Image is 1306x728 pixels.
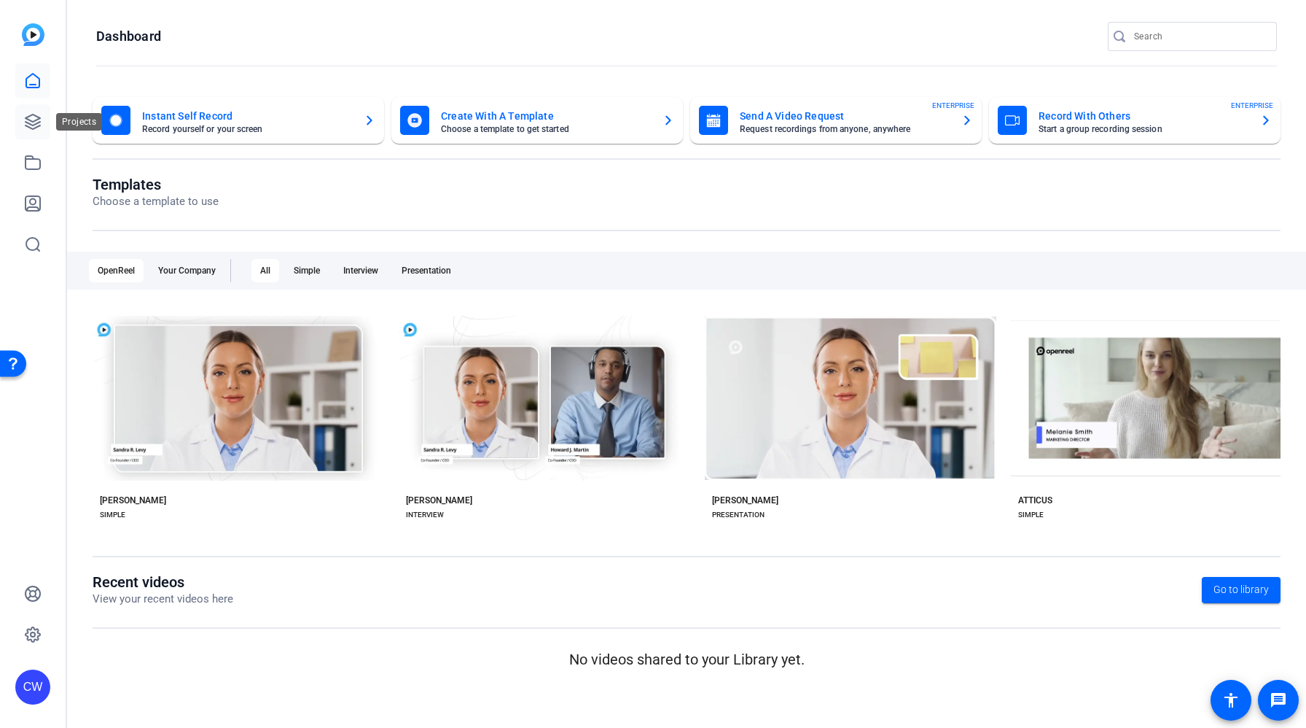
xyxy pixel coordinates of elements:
mat-icon: accessibility [1222,692,1240,709]
div: All [251,259,279,282]
div: Your Company [149,259,224,282]
button: Instant Self RecordRecord yourself or your screen [93,97,384,144]
span: ENTERPRISE [932,100,974,111]
mat-card-title: Instant Self Record [142,107,352,125]
h1: Dashboard [96,28,161,45]
div: SIMPLE [100,509,125,521]
div: [PERSON_NAME] [100,495,166,506]
div: Interview [335,259,387,282]
span: ENTERPRISE [1231,100,1273,111]
div: SIMPLE [1018,509,1044,521]
mat-card-subtitle: Start a group recording session [1039,125,1248,133]
p: No videos shared to your Library yet. [93,648,1280,670]
div: INTERVIEW [406,509,444,521]
button: Create With A TemplateChoose a template to get started [391,97,683,144]
button: Send A Video RequestRequest recordings from anyone, anywhereENTERPRISE [690,97,982,144]
mat-card-title: Create With A Template [441,107,651,125]
p: Choose a template to use [93,193,219,210]
a: Go to library [1202,577,1280,603]
h1: Recent videos [93,573,233,591]
button: Record With OthersStart a group recording sessionENTERPRISE [989,97,1280,144]
div: OpenReel [89,259,144,282]
div: CW [15,670,50,705]
mat-card-title: Send A Video Request [740,107,950,125]
div: [PERSON_NAME] [712,495,778,506]
h1: Templates [93,176,219,193]
div: [PERSON_NAME] [406,495,472,506]
div: Simple [285,259,329,282]
div: Presentation [393,259,460,282]
div: ATTICUS [1018,495,1052,506]
mat-card-subtitle: Request recordings from anyone, anywhere [740,125,950,133]
mat-card-subtitle: Record yourself or your screen [142,125,352,133]
div: PRESENTATION [712,509,765,521]
input: Search [1134,28,1265,45]
div: Projects [56,113,102,131]
img: blue-gradient.svg [22,23,44,46]
mat-icon: message [1270,692,1287,709]
mat-card-title: Record With Others [1039,107,1248,125]
p: View your recent videos here [93,591,233,608]
span: Go to library [1213,582,1269,597]
mat-card-subtitle: Choose a template to get started [441,125,651,133]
